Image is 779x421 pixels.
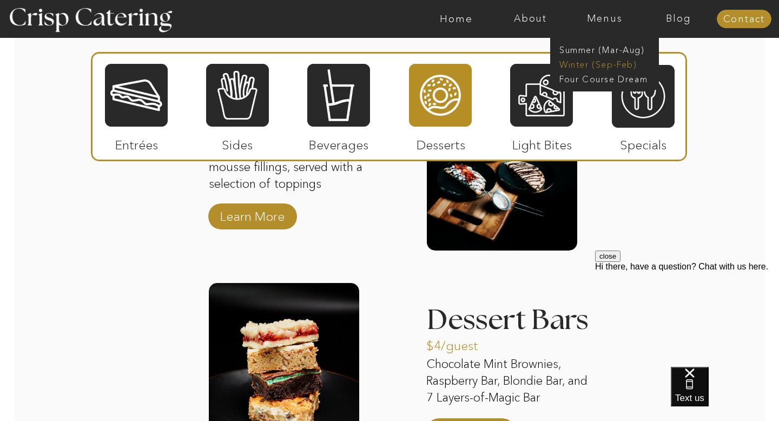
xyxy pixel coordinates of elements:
[493,14,567,24] a: About
[642,14,716,24] a: Blog
[717,14,771,25] a: Contact
[216,198,288,229] a: Learn More
[427,306,590,320] h3: Dessert Bars
[405,127,477,158] p: Desserts
[506,127,578,158] p: Light Bites
[201,127,273,158] p: Sides
[559,73,656,83] a: Four Course Dream
[559,58,648,69] a: Winter (Sep-Feb)
[209,142,386,194] p: Strawberry, peach, and hazelnut mousse fillings, served with a selection of toppings
[671,367,779,421] iframe: podium webchat widget bubble
[607,127,679,158] p: Specials
[559,44,656,54] a: Summer (Mar-Aug)
[426,356,590,408] p: Chocolate Mint Brownies, Raspberry Bar, Blondie Bar, and 7 Layers-of-Magic Bar
[567,14,642,24] a: Menus
[426,327,498,359] a: $4/guest
[595,251,779,380] iframe: podium webchat widget prompt
[419,14,493,24] a: Home
[101,127,173,158] p: Entrées
[302,127,374,158] p: Beverages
